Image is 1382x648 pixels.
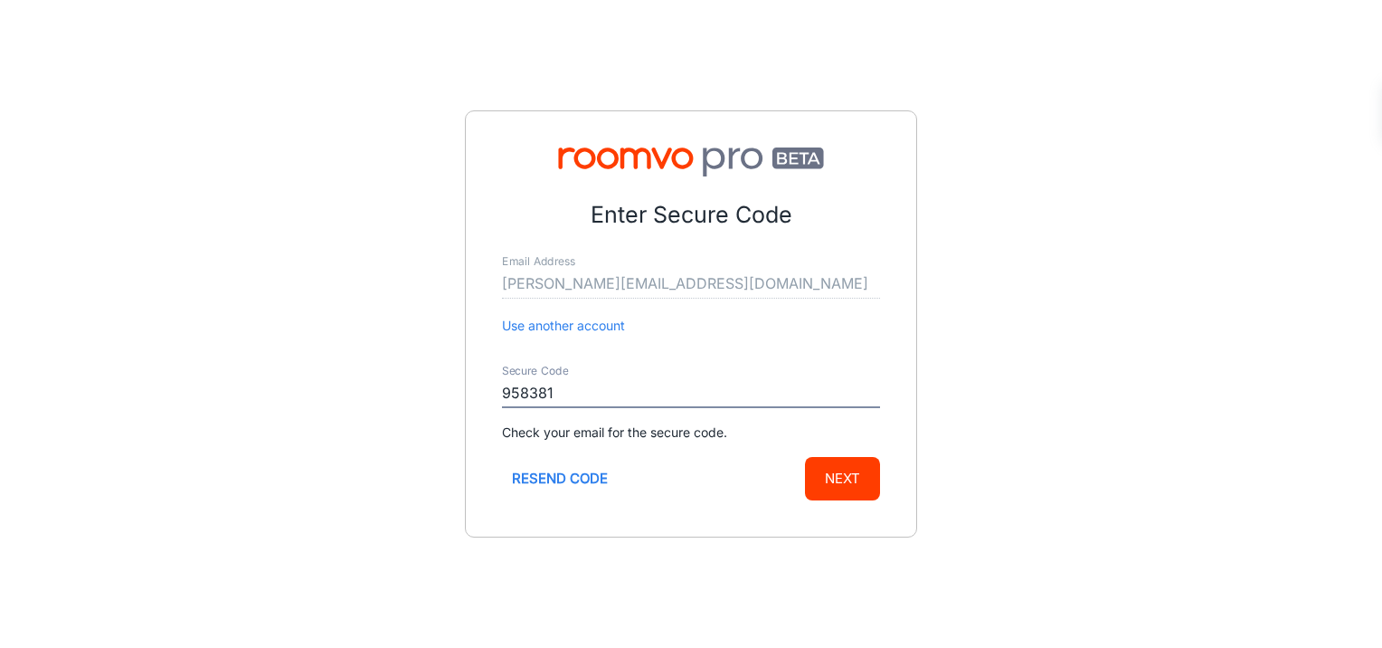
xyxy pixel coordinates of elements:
[502,457,618,500] button: Resend code
[502,379,880,408] input: Enter secure code
[502,253,575,269] label: Email Address
[502,423,880,443] p: Check your email for the secure code.
[805,457,880,500] button: Next
[502,148,880,176] img: Roomvo PRO Beta
[502,363,569,378] label: Secure Code
[502,270,880,299] input: myname@example.com
[502,316,625,336] button: Use another account
[502,198,880,233] p: Enter Secure Code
